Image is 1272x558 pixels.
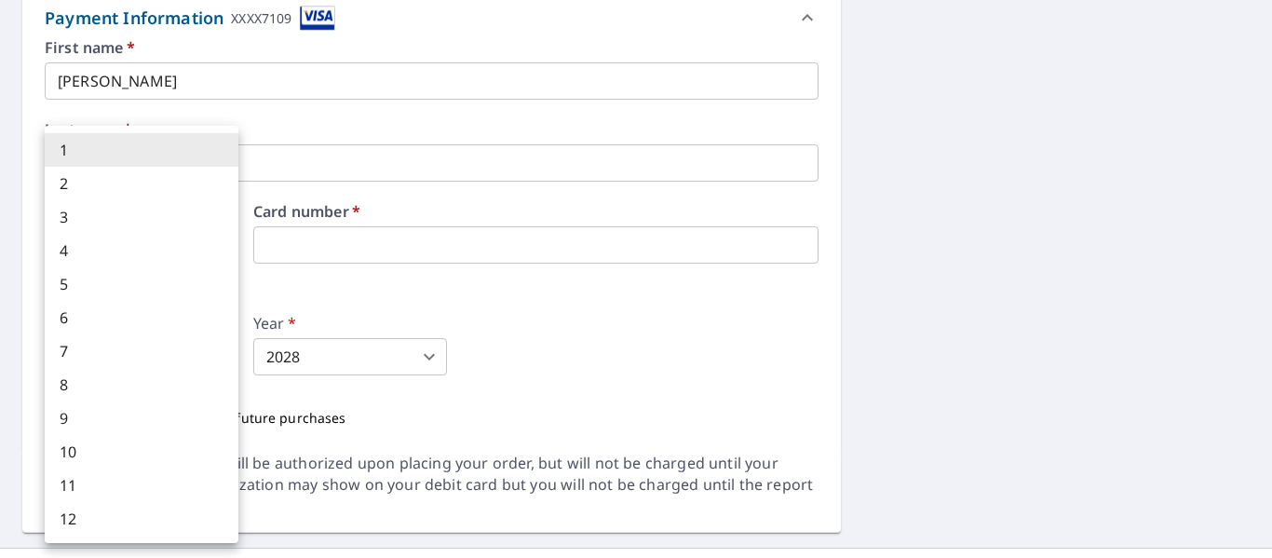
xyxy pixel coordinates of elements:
[45,200,238,234] li: 3
[45,368,238,401] li: 8
[45,167,238,200] li: 2
[45,502,238,536] li: 12
[45,401,238,435] li: 9
[45,267,238,301] li: 5
[45,435,238,469] li: 10
[45,301,238,334] li: 6
[45,334,238,368] li: 7
[45,133,238,167] li: 1
[45,469,238,502] li: 11
[45,234,238,267] li: 4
